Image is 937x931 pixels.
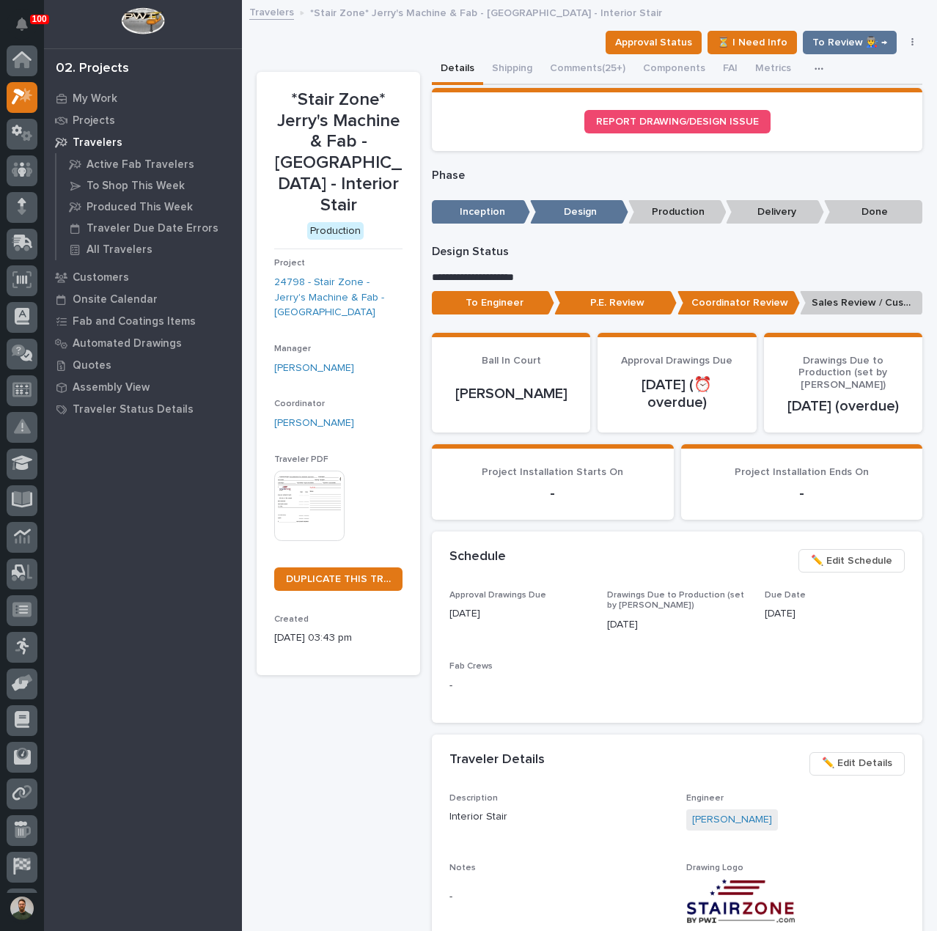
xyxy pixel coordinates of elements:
[824,200,922,224] p: Done
[686,879,795,924] img: O5UlShSw8OsmReA4ftvSWNd5txNVG3JUF1zab74nJr0
[449,485,656,502] p: -
[44,310,242,332] a: Fab and Coatings Items
[596,117,759,127] span: REPORT DRAWING/DESIGN ISSUE
[607,617,747,633] p: [DATE]
[765,606,905,622] p: [DATE]
[584,110,771,133] a: REPORT DRAWING/DESIGN ISSUE
[274,259,305,268] span: Project
[56,154,242,174] a: Active Fab Travelers
[432,200,530,224] p: Inception
[73,337,182,350] p: Automated Drawings
[621,356,732,366] span: Approval Drawings Due
[73,114,115,128] p: Projects
[615,34,692,51] span: Approval Status
[87,180,185,193] p: To Shop This Week
[7,893,37,924] button: users-avatar
[44,332,242,354] a: Automated Drawings
[73,359,111,372] p: Quotes
[699,485,905,502] p: -
[44,266,242,288] a: Customers
[449,662,493,671] span: Fab Crews
[449,549,506,565] h2: Schedule
[449,809,669,825] p: Interior Stair
[554,291,677,315] p: P.E. Review
[274,345,311,353] span: Manager
[44,131,242,153] a: Travelers
[449,678,589,693] p: -
[714,54,746,85] button: FAI
[692,812,772,828] a: [PERSON_NAME]
[44,376,242,398] a: Assembly View
[274,361,354,376] a: [PERSON_NAME]
[310,4,662,20] p: *Stair Zone* Jerry's Machine & Fab - [GEOGRAPHIC_DATA] - Interior Stair
[56,218,242,238] a: Traveler Due Date Errors
[449,889,669,905] p: -
[87,243,153,257] p: All Travelers
[798,356,887,391] span: Drawings Due to Production (set by [PERSON_NAME])
[18,18,37,41] div: Notifications100
[274,416,354,431] a: [PERSON_NAME]
[7,9,37,40] button: Notifications
[432,54,483,85] button: Details
[274,400,325,408] span: Coordinator
[735,467,869,477] span: Project Installation Ends On
[56,61,129,77] div: 02. Projects
[274,615,309,624] span: Created
[73,136,122,150] p: Travelers
[782,397,905,415] p: [DATE] (overdue)
[73,315,196,328] p: Fab and Coatings Items
[449,864,476,872] span: Notes
[274,630,403,646] p: [DATE] 03:43 pm
[249,3,294,20] a: Travelers
[803,31,897,54] button: To Review 👨‍🏭 →
[746,54,800,85] button: Metrics
[812,34,887,51] span: To Review 👨‍🏭 →
[56,196,242,217] a: Produced This Week
[73,92,117,106] p: My Work
[32,14,47,24] p: 100
[73,293,158,306] p: Onsite Calendar
[686,864,743,872] span: Drawing Logo
[432,169,922,183] p: Phase
[483,54,541,85] button: Shipping
[56,239,242,260] a: All Travelers
[274,567,403,591] a: DUPLICATE THIS TRAVELER
[73,271,129,284] p: Customers
[449,591,546,600] span: Approval Drawings Due
[606,31,702,54] button: Approval Status
[87,201,193,214] p: Produced This Week
[56,175,242,196] a: To Shop This Week
[274,275,403,320] a: 24798 - Stair Zone - Jerry's Machine & Fab - [GEOGRAPHIC_DATA]
[615,376,738,411] p: [DATE] (⏰ overdue)
[274,455,328,464] span: Traveler PDF
[44,109,242,131] a: Projects
[87,222,218,235] p: Traveler Due Date Errors
[717,34,787,51] span: ⏳ I Need Info
[449,606,589,622] p: [DATE]
[44,87,242,109] a: My Work
[73,403,194,416] p: Traveler Status Details
[822,754,892,772] span: ✏️ Edit Details
[73,381,150,394] p: Assembly View
[809,752,905,776] button: ✏️ Edit Details
[44,288,242,310] a: Onsite Calendar
[449,794,498,803] span: Description
[800,291,922,315] p: Sales Review / Customer Approval
[44,354,242,376] a: Quotes
[432,245,922,259] p: Design Status
[726,200,824,224] p: Delivery
[87,158,194,172] p: Active Fab Travelers
[607,591,744,610] span: Drawings Due to Production (set by [PERSON_NAME])
[286,574,391,584] span: DUPLICATE THIS TRAVELER
[307,222,364,240] div: Production
[765,591,806,600] span: Due Date
[628,200,727,224] p: Production
[449,752,545,768] h2: Traveler Details
[686,794,724,803] span: Engineer
[530,200,628,224] p: Design
[482,467,623,477] span: Project Installation Starts On
[634,54,714,85] button: Components
[274,89,403,216] p: *Stair Zone* Jerry's Machine & Fab - [GEOGRAPHIC_DATA] - Interior Stair
[449,385,573,402] p: [PERSON_NAME]
[482,356,541,366] span: Ball In Court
